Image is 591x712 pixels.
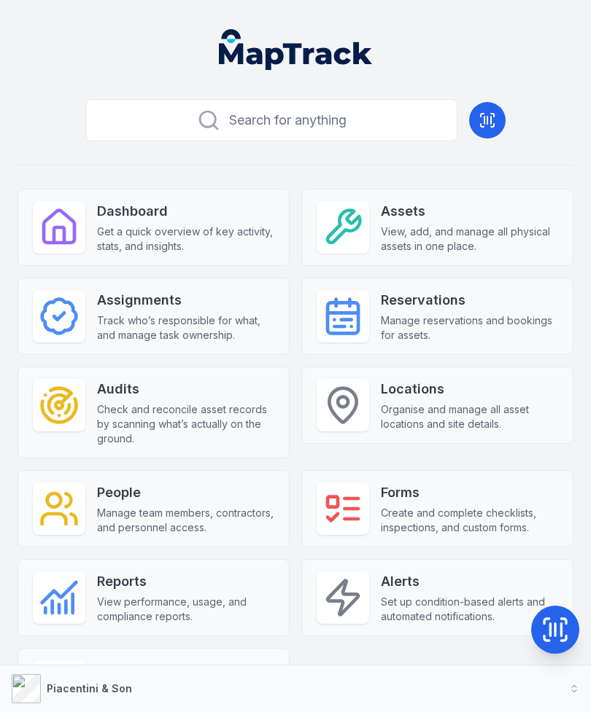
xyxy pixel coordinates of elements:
strong: Settings [97,660,274,681]
span: Manage team members, contractors, and personnel access. [97,506,274,535]
a: LocationsOrganise and manage all asset locations and site details. [301,367,573,444]
a: ReportsView performance, usage, and compliance reports. [18,559,290,636]
strong: Dashboard [97,201,274,222]
strong: Reservations [381,290,558,310]
span: Search for anything [229,110,347,130]
a: PeopleManage team members, contractors, and personnel access. [18,470,290,547]
a: AuditsCheck and reconcile asset records by scanning what’s actually on the ground. [18,367,290,458]
strong: People [97,482,274,503]
button: Search for anything [85,99,457,141]
a: AssetsView, add, and manage all physical assets in one place. [301,189,573,266]
span: Create and complete checklists, inspections, and custom forms. [381,506,558,535]
span: Check and reconcile asset records by scanning what’s actually on the ground. [97,402,274,446]
nav: Global [201,29,390,70]
span: Track who’s responsible for what, and manage task ownership. [97,313,274,343]
strong: Forms [381,482,558,503]
a: AlertsSet up condition-based alerts and automated notifications. [301,559,573,636]
span: View performance, usage, and compliance reports. [97,595,274,624]
a: AssignmentsTrack who’s responsible for what, and manage task ownership. [18,278,290,355]
span: View, add, and manage all physical assets in one place. [381,224,558,254]
span: Organise and manage all asset locations and site details. [381,402,558,431]
strong: Locations [381,379,558,399]
span: Manage reservations and bookings for assets. [381,313,558,343]
a: ReservationsManage reservations and bookings for assets. [301,278,573,355]
strong: Assets [381,201,558,222]
span: Set up condition-based alerts and automated notifications. [381,595,558,624]
a: DashboardGet a quick overview of key activity, stats, and insights. [18,189,290,266]
a: FormsCreate and complete checklists, inspections, and custom forms. [301,470,573,547]
strong: Piacentini & Son [47,682,132,695]
strong: Assignments [97,290,274,310]
strong: Reports [97,571,274,592]
strong: Audits [97,379,274,399]
span: Get a quick overview of key activity, stats, and insights. [97,224,274,254]
strong: Alerts [381,571,558,592]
